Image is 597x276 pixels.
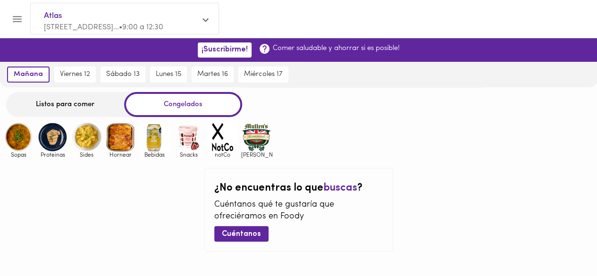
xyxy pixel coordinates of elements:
[241,151,272,158] span: [PERSON_NAME]
[156,70,181,79] span: lunes 15
[238,67,288,83] button: miércoles 17
[54,67,96,83] button: viernes 12
[542,221,588,267] iframe: Messagebird Livechat Widget
[71,122,102,152] img: Sides
[44,24,163,31] span: [STREET_ADDRESS]... • 9:00 a 12:30
[3,122,34,152] img: Sopas
[7,67,50,83] button: mañana
[244,70,283,79] span: miércoles 17
[60,70,90,79] span: viernes 12
[207,151,238,158] span: notCo
[214,199,383,223] p: Cuéntanos qué te gustaría que ofreciéramos en Foody
[273,43,400,53] p: Comer saludable y ahorrar si es posible!
[37,151,68,158] span: Proteinas
[198,42,252,57] button: ¡Suscribirme!
[323,183,357,193] span: buscas
[241,122,272,152] img: mullens
[139,122,170,152] img: Bebidas
[214,226,269,242] button: Cuéntanos
[44,10,196,22] span: Atlas
[124,92,242,117] div: Congelados
[192,67,234,83] button: martes 16
[214,183,383,194] h2: ¿No encuentras lo que ?
[222,230,261,239] span: Cuéntanos
[6,92,124,117] div: Listos para comer
[150,67,187,83] button: lunes 15
[202,45,248,54] span: ¡Suscribirme!
[173,122,204,152] img: Snacks
[71,151,102,158] span: Sides
[139,151,170,158] span: Bebidas
[106,70,140,79] span: sábado 13
[6,8,29,31] button: Menu
[105,122,136,152] img: Hornear
[37,122,68,152] img: Proteinas
[105,151,136,158] span: Hornear
[101,67,145,83] button: sábado 13
[3,151,34,158] span: Sopas
[14,70,43,79] span: mañana
[207,122,238,152] img: notCo
[173,151,204,158] span: Snacks
[197,70,228,79] span: martes 16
